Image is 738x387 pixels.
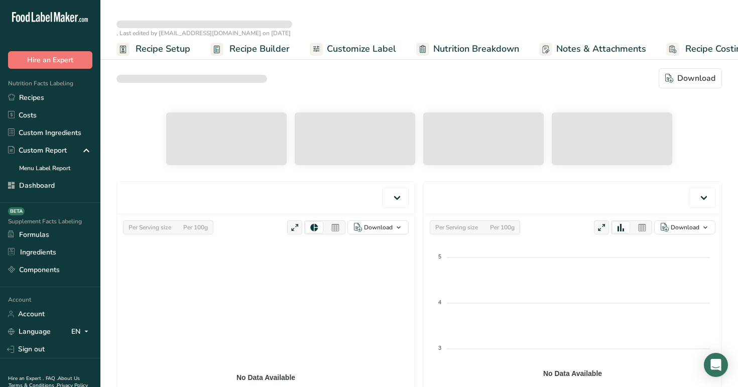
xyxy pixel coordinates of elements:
[438,299,441,305] tspan: 4
[659,68,722,88] button: Download
[116,38,190,60] a: Recipe Setup
[46,375,58,382] a: FAQ .
[416,38,519,60] a: Nutrition Breakdown
[486,222,519,233] div: Per 100g
[179,222,212,233] div: Per 100g
[364,223,393,232] div: Download
[431,222,482,233] div: Per Serving size
[125,222,175,233] div: Per Serving size
[8,323,51,340] a: Language
[327,42,396,56] span: Customize Label
[116,29,291,37] span: , Last edited by [EMAIL_ADDRESS][DOMAIN_NAME] on [DATE]
[347,220,409,234] button: Download
[543,369,602,377] text: No Data Available
[556,42,646,56] span: Notes & Attachments
[704,353,728,377] div: Open Intercom Messenger
[229,42,290,56] span: Recipe Builder
[665,72,715,84] div: Download
[438,345,441,351] tspan: 3
[654,220,715,234] button: Download
[539,38,646,60] a: Notes & Attachments
[236,373,295,381] text: No Data Available
[438,253,441,260] tspan: 5
[310,38,396,60] a: Customize Label
[8,145,67,156] div: Custom Report
[136,42,190,56] span: Recipe Setup
[210,38,290,60] a: Recipe Builder
[433,42,519,56] span: Nutrition Breakdown
[671,223,699,232] div: Download
[8,207,25,215] div: BETA
[8,51,92,69] button: Hire an Expert
[71,326,92,338] div: EN
[8,375,44,382] a: Hire an Expert .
